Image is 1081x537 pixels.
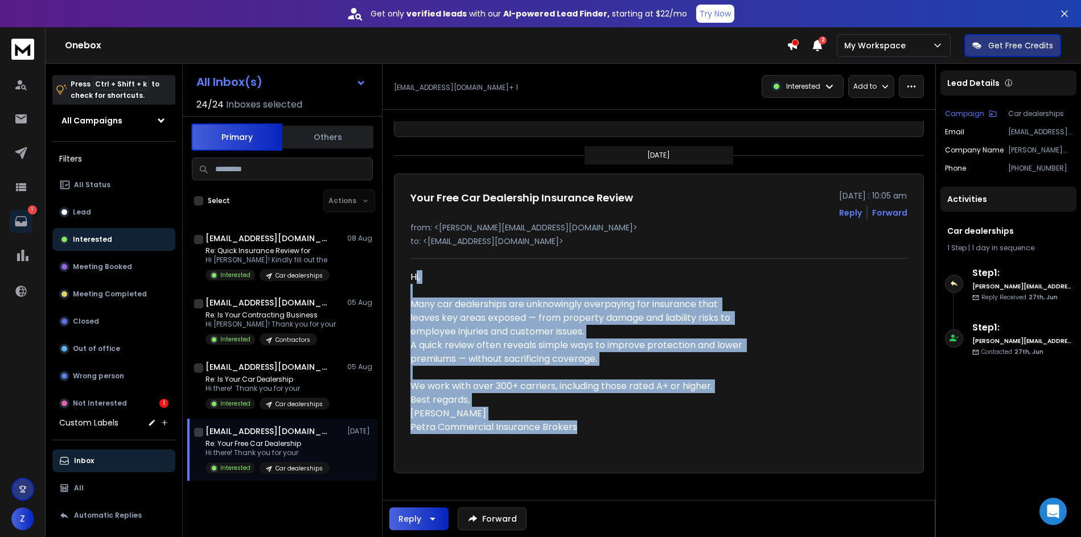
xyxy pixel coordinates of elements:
[1008,127,1072,137] p: [EMAIL_ADDRESS][DOMAIN_NAME]
[187,71,375,93] button: All Inbox(s)
[945,127,964,137] p: Email
[839,190,907,201] p: [DATE] : 10:05 am
[74,511,142,520] p: Automatic Replies
[74,456,94,465] p: Inbox
[947,77,1000,89] p: Lead Details
[61,115,122,126] h1: All Campaigns
[52,151,175,167] h3: Filters
[406,8,467,19] strong: verified leads
[73,262,132,271] p: Meeting Booked
[988,40,1053,51] p: Get Free Credits
[945,109,997,118] button: Campaign
[205,375,330,384] p: Re: Is Your Car Dealership
[10,210,32,233] a: 1
[73,371,124,381] p: Wrong person
[205,297,331,308] h1: [EMAIL_ADDRESS][DOMAIN_NAME]
[972,243,1034,253] span: 1 day in sequence
[205,320,336,329] p: Hi [PERSON_NAME]! Thank you for your
[410,222,907,233] p: from: <[PERSON_NAME][EMAIL_ADDRESS][DOMAIN_NAME]>
[220,464,250,472] p: Interested
[972,266,1072,280] h6: Step 1 :
[73,317,99,326] p: Closed
[28,205,37,214] p: 1
[52,477,175,499] button: All
[205,246,330,255] p: Re: Quick Insurance Review for
[93,77,149,90] span: Ctrl + Shift + k
[73,290,147,299] p: Meeting Completed
[205,311,336,320] p: Re: Is Your Contracting Business
[839,207,862,218] button: Reply
[205,439,330,448] p: Re: Your Free Car Dealership
[347,298,373,307] p: 05 Aug
[52,228,175,251] button: Interested
[947,225,1070,237] h1: Car dealerships
[947,243,967,253] span: 1 Step
[196,98,224,111] span: 24 / 24
[52,365,175,387] button: Wrong person
[74,180,110,189] p: All Status
[647,151,670,160] p: [DATE]
[410,270,752,457] div: Hi, Many car dealerships are unknowingly overpaying for insurance that leaves key areas exposed —...
[276,336,310,344] p: Contractors
[872,207,907,218] div: Forward
[964,34,1061,57] button: Get Free Credits
[11,39,34,60] img: logo
[347,362,373,371] p: 05 Aug
[1008,164,1072,173] p: [PHONE_NUMBER]
[398,513,421,524] div: Reply
[945,164,966,173] p: Phone
[65,39,787,52] h1: Onebox
[410,236,907,247] p: to: <[EMAIL_ADDRESS][DOMAIN_NAME]>
[52,255,175,278] button: Meeting Booked
[389,507,449,530] button: Reply
[59,417,118,428] h3: Custom Labels
[981,293,1058,301] p: Reply Received
[205,384,330,393] p: Hi there! Thank you for your
[191,123,282,151] button: Primary
[73,344,120,353] p: Out of office
[945,146,1004,155] p: Company Name
[981,348,1043,356] p: Contacted
[276,400,323,408] p: Car dealerships
[74,484,84,493] p: All
[73,208,91,217] p: Lead
[11,507,34,530] button: Z
[205,361,331,373] h1: [EMAIL_ADDRESS][DOMAIN_NAME]
[786,82,820,91] p: Interested
[1008,146,1072,155] p: [PERSON_NAME] Motors
[696,5,734,23] button: Try Now
[276,464,323,473] p: Car dealerships
[282,125,373,150] button: Others
[1014,348,1043,356] span: 27th, Jun
[205,426,331,437] h1: [EMAIL_ADDRESS][DOMAIN_NAME] +1
[819,36,827,44] span: 2
[503,8,610,19] strong: AI-powered Lead Finder,
[972,337,1072,345] h6: [PERSON_NAME][EMAIL_ADDRESS][DOMAIN_NAME]
[853,82,877,91] p: Add to
[52,392,175,415] button: Not Interested1
[947,243,1070,253] div: |
[347,234,373,243] p: 08 Aug
[945,109,984,118] p: Campaign
[52,449,175,472] button: Inbox
[220,399,250,408] p: Interested
[208,196,230,205] label: Select
[844,40,910,51] p: My Workspace
[159,399,168,408] div: 1
[73,235,112,244] p: Interested
[972,282,1072,291] h6: [PERSON_NAME][EMAIL_ADDRESS][DOMAIN_NAME]
[276,271,323,280] p: Car dealerships
[410,190,633,206] h1: Your Free Car Dealership Insurance Review
[52,201,175,224] button: Lead
[226,98,302,111] h3: Inboxes selected
[347,427,373,436] p: [DATE]
[52,283,175,305] button: Meeting Completed
[371,8,687,19] p: Get only with our starting at $22/mo
[52,174,175,196] button: All Status
[220,335,250,344] p: Interested
[52,337,175,360] button: Out of office
[205,233,331,244] h1: [EMAIL_ADDRESS][DOMAIN_NAME]
[1039,498,1067,525] div: Open Intercom Messenger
